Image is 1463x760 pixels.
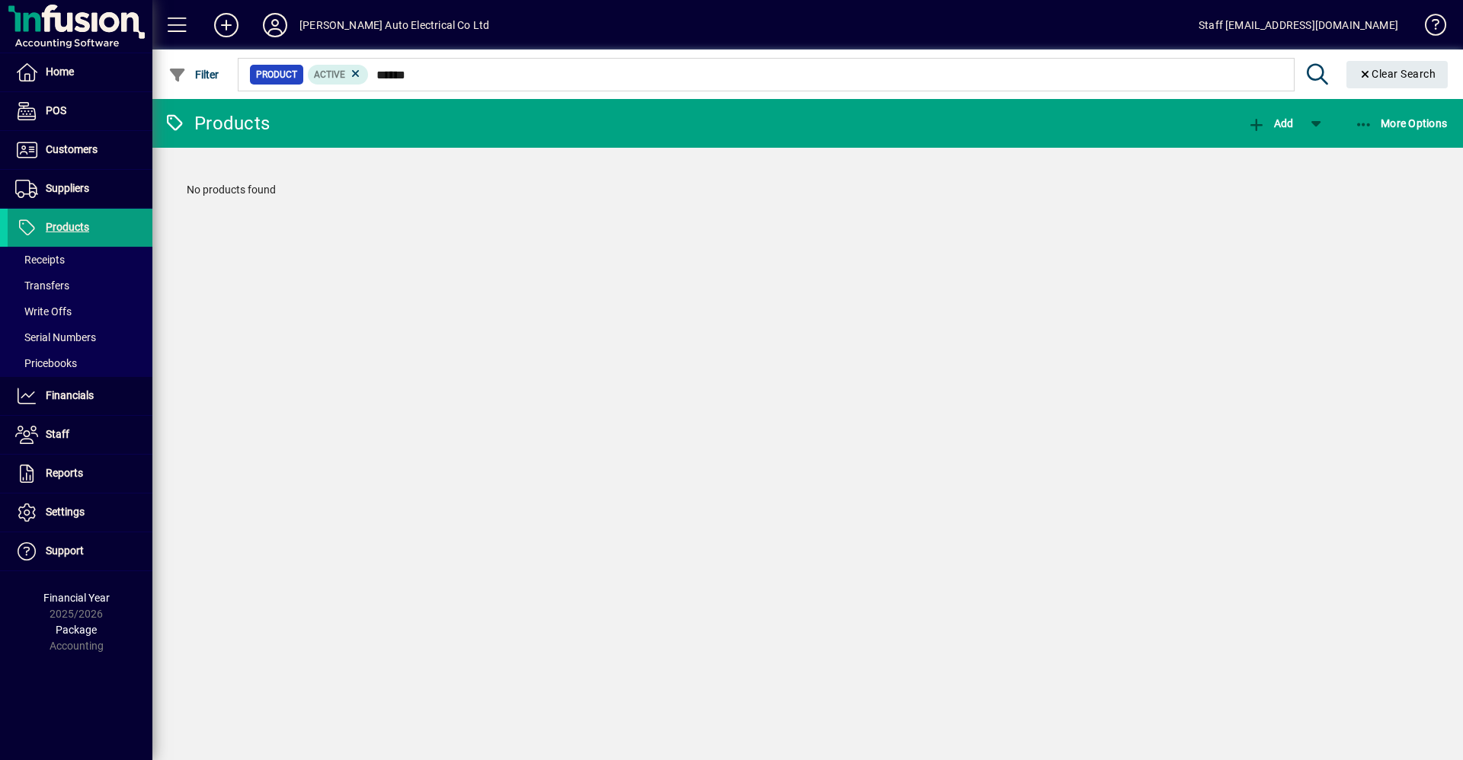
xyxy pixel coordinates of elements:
[15,279,69,292] span: Transfers
[8,493,152,532] a: Settings
[202,11,251,39] button: Add
[1413,3,1444,53] a: Knowledge Base
[256,67,297,82] span: Product
[1355,117,1448,129] span: More Options
[251,11,299,39] button: Profile
[8,131,152,169] a: Customers
[46,143,98,155] span: Customers
[1359,68,1436,80] span: Clear Search
[1247,117,1293,129] span: Add
[314,69,345,80] span: Active
[46,428,69,440] span: Staff
[171,167,1444,213] div: No products found
[43,592,110,604] span: Financial Year
[46,104,66,117] span: POS
[8,416,152,454] a: Staff
[8,92,152,130] a: POS
[299,13,489,37] div: [PERSON_NAME] Auto Electrical Co Ltd
[8,377,152,415] a: Financials
[1199,13,1398,37] div: Staff [EMAIL_ADDRESS][DOMAIN_NAME]
[15,254,65,266] span: Receipts
[1244,110,1297,137] button: Add
[1346,61,1449,88] button: Clear
[46,182,89,194] span: Suppliers
[56,624,97,636] span: Package
[165,61,223,88] button: Filter
[8,53,152,91] a: Home
[46,544,84,557] span: Support
[164,111,270,136] div: Products
[8,350,152,376] a: Pricebooks
[8,273,152,299] a: Transfers
[8,532,152,570] a: Support
[8,324,152,350] a: Serial Numbers
[8,247,152,273] a: Receipts
[46,467,83,479] span: Reports
[8,170,152,208] a: Suppliers
[8,299,152,324] a: Write Offs
[168,69,219,81] span: Filter
[15,331,96,343] span: Serial Numbers
[15,305,72,318] span: Write Offs
[15,357,77,369] span: Pricebooks
[308,65,369,85] mat-chip: Activation Status: Active
[46,506,85,518] span: Settings
[46,65,74,78] span: Home
[46,221,89,233] span: Products
[1351,110,1452,137] button: More Options
[8,455,152,493] a: Reports
[46,389,94,401] span: Financials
